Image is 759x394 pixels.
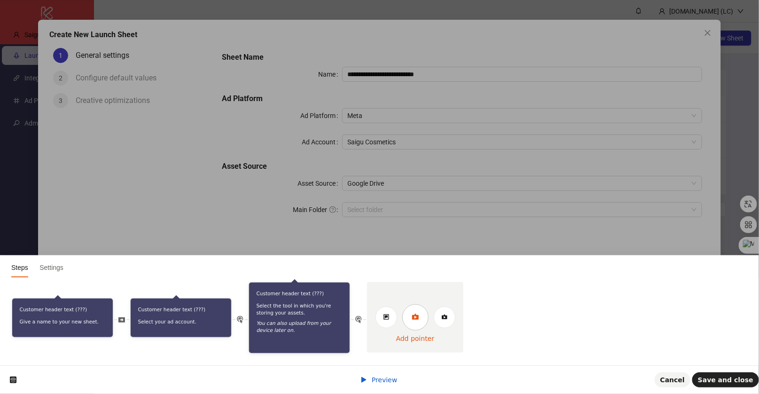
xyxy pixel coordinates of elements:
[138,306,206,313] div: Customer header text (???)
[257,321,331,333] i: You can also upload from your device later on.
[20,306,87,313] div: Customer header text (???)
[655,372,690,387] button: Cancel
[698,376,753,384] span: Save and close
[11,259,33,277] button: Steps
[39,264,63,271] span: Settings
[360,376,398,384] a: Preview
[11,264,28,271] span: Steps
[257,290,324,297] div: Customer header text (???)
[138,319,224,326] p: Select your ad account.
[35,259,63,277] button: Settings
[660,376,685,384] span: Cancel
[692,372,759,387] button: Save and close
[20,319,106,326] p: Give a name to your new sheet.
[396,334,435,343] div: Add pointer
[257,303,343,316] p: Select the tool in which you're storing your assets.
[372,376,398,384] span: Preview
